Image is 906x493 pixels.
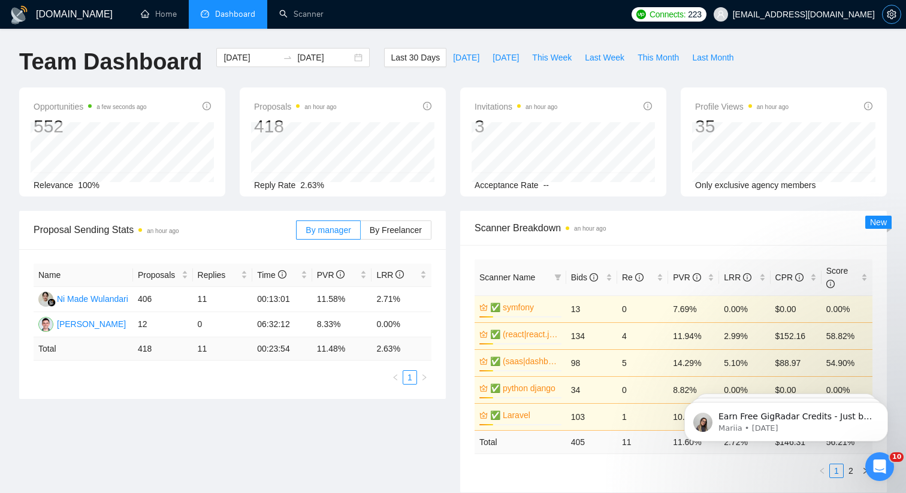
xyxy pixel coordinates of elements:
[695,115,789,138] div: 35
[692,51,733,64] span: Last Month
[57,317,126,331] div: [PERSON_NAME]
[417,370,431,385] button: right
[370,225,422,235] span: By Freelancer
[475,430,566,453] td: Total
[890,452,904,462] span: 10
[395,270,404,279] span: info-circle
[490,328,559,341] a: ✅ (react|react.js) frontend
[283,53,292,62] span: to
[34,115,147,138] div: 552
[490,355,559,368] a: ✅ (saas|dashboard|tool|web app|platform) ai developer
[479,384,488,392] span: crown
[133,264,193,287] th: Proposals
[283,53,292,62] span: swap-right
[479,273,535,282] span: Scanner Name
[34,99,147,114] span: Opportunities
[566,295,617,322] td: 13
[78,180,99,190] span: 100%
[795,273,804,282] span: info-circle
[617,349,668,376] td: 5
[252,312,312,337] td: 06:32:12
[574,225,606,232] time: an hour ago
[719,322,770,349] td: 2.99%
[552,268,564,286] span: filter
[403,370,417,385] li: 1
[870,217,887,227] span: New
[201,10,209,18] span: dashboard
[566,376,617,403] td: 34
[38,317,53,332] img: EP
[278,270,286,279] span: info-circle
[566,322,617,349] td: 134
[10,5,29,25] img: logo
[57,292,128,306] div: Ni Made Wulandari
[215,9,255,19] span: Dashboard
[617,322,668,349] td: 4
[193,264,253,287] th: Replies
[193,337,253,361] td: 11
[257,270,286,280] span: Time
[38,294,128,303] a: NMNi Made Wulandari
[617,376,668,403] td: 0
[844,464,857,477] a: 2
[304,104,336,110] time: an hour ago
[719,349,770,376] td: 5.10%
[882,10,901,19] a: setting
[543,180,549,190] span: --
[666,377,906,461] iframe: Intercom notifications message
[578,48,631,67] button: Last Week
[479,411,488,419] span: crown
[479,357,488,365] span: crown
[490,301,559,314] a: ✅ symfony
[372,337,431,361] td: 2.63 %
[493,51,519,64] span: [DATE]
[133,337,193,361] td: 418
[479,303,488,311] span: crown
[203,102,211,110] span: info-circle
[138,268,179,282] span: Proposals
[532,51,572,64] span: This Week
[133,287,193,312] td: 406
[300,180,324,190] span: 2.63%
[392,374,399,381] span: left
[858,464,872,478] button: right
[858,464,872,478] li: Next Page
[391,51,440,64] span: Last 30 Days
[635,273,644,282] span: info-circle
[743,273,751,282] span: info-circle
[695,180,816,190] span: Only exclusive agency members
[254,180,295,190] span: Reply Rate
[479,330,488,338] span: crown
[279,9,324,19] a: searchScanner
[724,273,751,282] span: LRR
[617,295,668,322] td: 0
[19,48,202,76] h1: Team Dashboard
[668,349,719,376] td: 14.29%
[312,312,372,337] td: 8.33%
[862,467,869,474] span: right
[475,220,872,235] span: Scanner Breakdown
[376,270,404,280] span: LRR
[388,370,403,385] button: left
[590,273,598,282] span: info-circle
[490,382,559,395] a: ✅ python django
[34,180,73,190] span: Relevance
[757,104,789,110] time: an hour ago
[585,51,624,64] span: Last Week
[34,337,133,361] td: Total
[198,268,239,282] span: Replies
[475,115,557,138] div: 3
[717,10,725,19] span: user
[775,273,804,282] span: CPR
[224,51,278,64] input: Start date
[650,8,685,21] span: Connects:
[617,403,668,430] td: 1
[864,102,872,110] span: info-circle
[47,298,56,307] img: gigradar-bm.png
[622,273,644,282] span: Re
[312,287,372,312] td: 11.58%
